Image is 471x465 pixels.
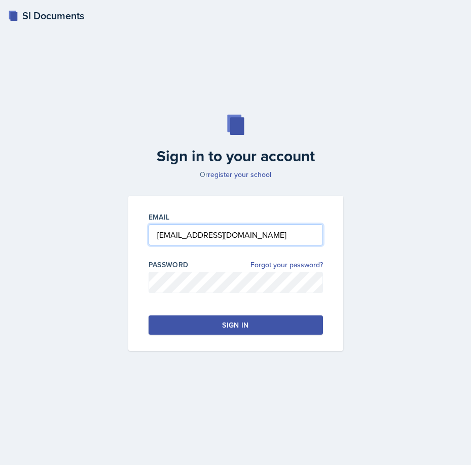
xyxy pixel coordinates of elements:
div: Sign in [222,320,248,330]
a: register your school [208,169,271,180]
label: Email [149,212,170,222]
a: Forgot your password? [250,260,323,270]
button: Sign in [149,315,323,335]
label: Password [149,260,189,270]
p: Or [122,169,349,180]
a: SI Documents [8,8,84,23]
input: Email [149,224,323,245]
h2: Sign in to your account [122,147,349,165]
